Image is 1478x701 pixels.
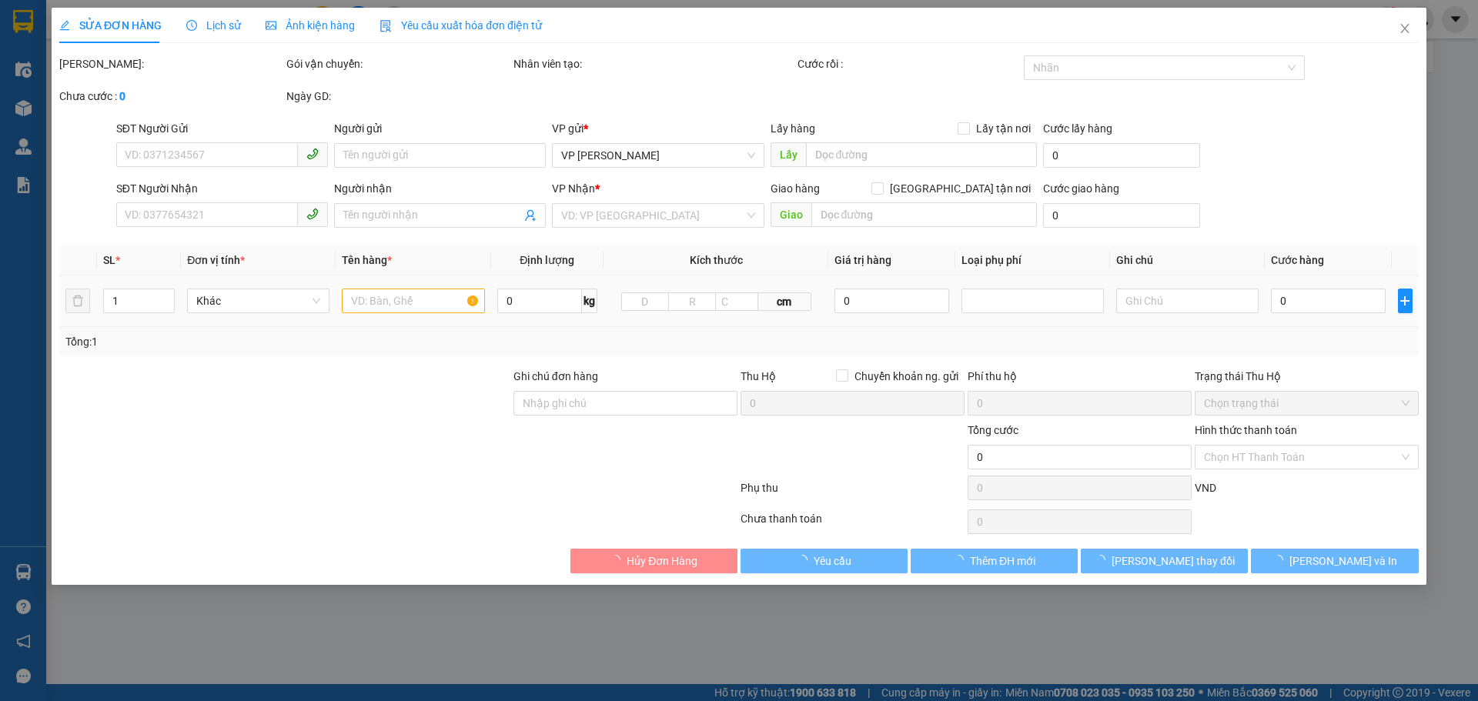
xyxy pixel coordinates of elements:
div: Cước rồi : [798,55,1022,72]
span: Đơn vị tính [188,254,246,266]
span: VP Hoằng Kim [562,144,755,167]
span: [GEOGRAPHIC_DATA] tận nơi [884,180,1037,197]
span: VND [1195,482,1216,494]
input: Ghi chú đơn hàng [513,391,737,416]
span: Giao [771,202,811,227]
span: phone [306,208,319,220]
div: Người gửi [334,120,546,137]
div: SĐT Người Nhận [116,180,328,197]
button: [PERSON_NAME] và In [1252,549,1419,573]
span: Tên hàng [343,254,393,266]
span: Tổng cước [968,424,1018,436]
span: loading [953,555,970,566]
span: kg [582,289,597,313]
span: Khác [197,289,321,312]
div: Người nhận [334,180,546,197]
span: clock-circle [186,20,197,31]
span: Lấy tận nơi [970,120,1037,137]
span: Chọn trạng thái [1204,392,1409,415]
span: SỬA ĐƠN HÀNG [59,19,162,32]
span: Yêu cầu xuất hóa đơn điện tử [380,19,542,32]
div: Chưa thanh toán [739,510,966,537]
div: Chưa cước : [59,88,283,105]
span: Ảnh kiện hàng [266,19,355,32]
input: Cước lấy hàng [1043,143,1200,168]
span: Lấy hàng [771,122,815,135]
button: Close [1383,8,1426,51]
span: picture [266,20,276,31]
input: VD: Bàn, Ghế [343,289,485,313]
div: [PERSON_NAME]: [59,55,283,72]
img: icon [380,20,392,32]
button: plus [1398,289,1413,313]
span: Cước hàng [1272,254,1325,266]
span: Yêu cầu [814,552,851,569]
span: [PERSON_NAME] thay đổi [1112,552,1235,569]
th: Loại phụ phí [955,245,1110,275]
span: VP Nhận [553,182,596,195]
span: loading [610,555,627,566]
button: Yêu cầu [741,549,908,573]
span: edit [59,20,70,31]
span: phone [306,148,319,160]
span: Giao hàng [771,182,820,195]
div: Gói vận chuyển: [286,55,510,72]
input: R [668,292,716,311]
input: Dọc đường [806,142,1037,167]
button: delete [65,289,90,313]
th: Ghi chú [1110,245,1265,275]
input: Cước giao hàng [1043,203,1200,228]
input: C [715,292,758,311]
button: [PERSON_NAME] thay đổi [1081,549,1248,573]
input: D [621,292,669,311]
input: Ghi Chú [1116,289,1259,313]
div: VP gửi [553,120,764,137]
span: [PERSON_NAME] và In [1289,552,1397,569]
span: Định lượng [520,254,574,266]
span: Kích thước [690,254,743,266]
span: user-add [525,209,537,222]
span: loading [1272,555,1289,566]
span: Thêm ĐH mới [970,552,1035,569]
div: Tổng: 1 [65,333,570,350]
label: Cước lấy hàng [1043,122,1112,135]
button: Hủy Đơn Hàng [570,549,737,573]
span: SL [103,254,115,266]
button: Thêm ĐH mới [911,549,1078,573]
label: Hình thức thanh toán [1195,424,1297,436]
span: Lấy [771,142,806,167]
div: Phụ thu [739,479,966,506]
span: Hủy Đơn Hàng [627,552,697,569]
span: Chuyển khoản ng. gửi [848,368,965,385]
b: 0 [119,90,125,102]
span: Giá trị hàng [835,254,892,266]
input: Dọc đường [811,202,1037,227]
div: Ngày GD: [286,88,510,105]
div: Phí thu hộ [968,368,1192,391]
span: close [1399,22,1411,35]
label: Cước giao hàng [1043,182,1119,195]
span: cm [758,292,811,311]
span: Thu Hộ [741,370,776,382]
div: SĐT Người Gửi [116,120,328,137]
div: Nhân viên tạo: [513,55,794,72]
span: loading [1095,555,1112,566]
span: plus [1399,295,1412,307]
span: Lịch sử [186,19,241,32]
span: loading [797,555,814,566]
label: Ghi chú đơn hàng [513,370,598,382]
div: Trạng thái Thu Hộ [1195,368,1419,385]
